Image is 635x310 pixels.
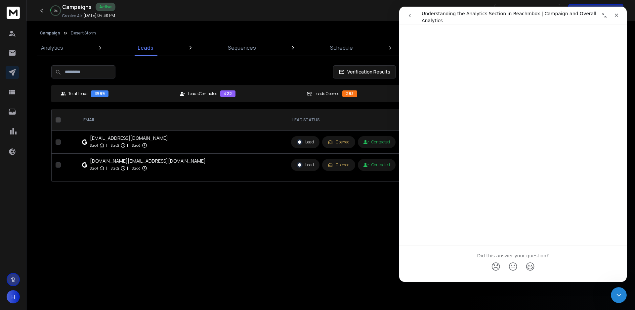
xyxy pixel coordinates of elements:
a: Sequences [224,40,260,56]
button: Campaign [40,30,60,36]
p: Total Leads [68,91,88,96]
p: [DATE] 04:38 PM [83,13,115,18]
div: 293 [342,90,357,97]
div: Opened [328,139,350,145]
button: H [7,290,20,303]
p: Step 2 [111,142,119,149]
p: Step 1 [90,165,98,172]
p: | [127,142,128,149]
p: Created At: [62,13,82,19]
p: | [106,142,107,149]
div: Lead [297,139,314,145]
p: Leads Contacted [188,91,218,96]
button: Verification Results [333,65,396,78]
p: Schedule [330,44,353,52]
p: Step 2 [111,165,119,172]
a: Schedule [326,40,357,56]
a: Open in help center [87,275,140,280]
div: 3999 [91,90,108,97]
div: Active [96,3,115,11]
a: Leads [134,40,157,56]
p: Analytics [41,44,63,52]
div: 422 [220,90,235,97]
div: Contacted [363,139,390,145]
h1: Campaigns [62,3,92,11]
p: Step 3 [132,142,141,149]
p: Desert Storm [71,30,96,36]
th: EMAIL [78,109,287,131]
iframe: Intercom live chat [611,287,627,303]
a: Analytics [37,40,67,56]
p: Step 1 [90,142,98,149]
button: Get Free Credits [568,4,623,17]
p: Leads [138,44,153,52]
div: Opened [328,162,350,168]
p: 7 % [54,9,58,13]
p: Sequences [228,44,256,52]
div: [DOMAIN_NAME][EMAIL_ADDRESS][DOMAIN_NAME] [90,158,206,164]
div: Lead [297,162,314,168]
p: Step 3 [132,165,141,172]
div: [EMAIL_ADDRESS][DOMAIN_NAME] [90,135,168,141]
iframe: Intercom live chat [399,7,627,282]
span: Verification Results [345,69,390,75]
p: | [106,165,107,172]
p: Leads Opened [315,91,340,96]
div: Contacted [363,162,390,168]
th: LEAD STATUS [287,109,466,131]
p: | [127,165,128,172]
